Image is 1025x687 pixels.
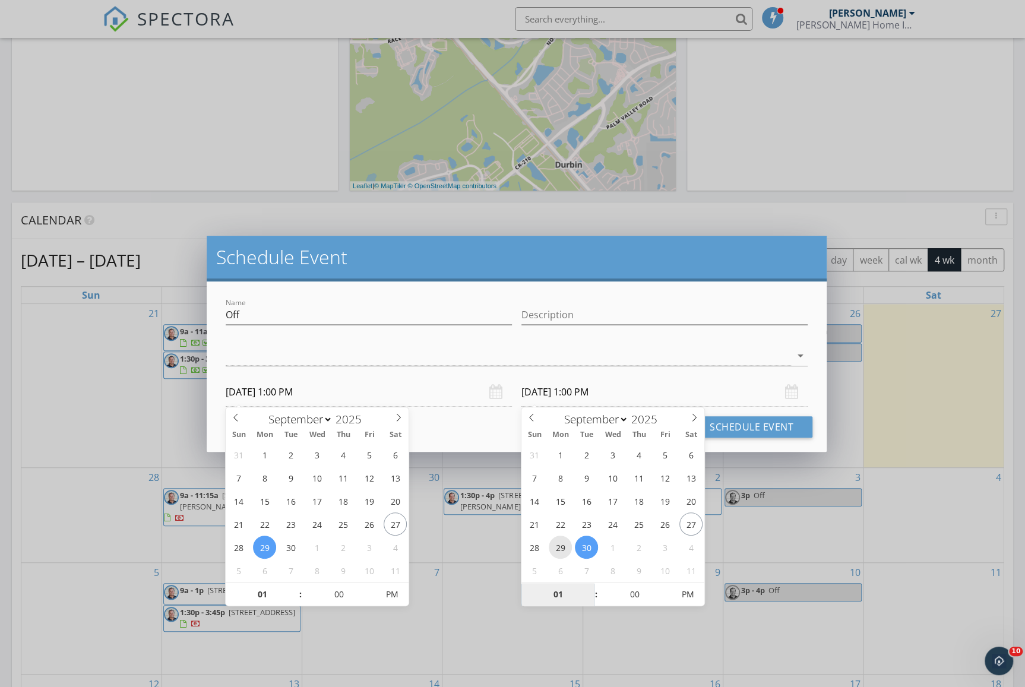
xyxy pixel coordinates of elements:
[226,378,512,407] input: Select date
[627,489,650,512] span: September 18, 2025
[523,559,546,582] span: October 5, 2025
[253,489,276,512] span: September 15, 2025
[523,512,546,536] span: September 21, 2025
[358,536,381,559] span: October 3, 2025
[678,431,704,439] span: Sat
[305,559,328,582] span: October 8, 2025
[627,536,650,559] span: October 2, 2025
[278,431,304,439] span: Tue
[305,489,328,512] span: September 17, 2025
[253,512,276,536] span: September 22, 2025
[279,559,302,582] span: October 7, 2025
[628,411,667,427] input: Year
[575,489,598,512] span: September 16, 2025
[793,349,808,363] i: arrow_drop_down
[575,443,598,466] span: September 2, 2025
[279,536,302,559] span: September 30, 2025
[358,559,381,582] span: October 10, 2025
[574,431,600,439] span: Tue
[601,536,624,559] span: October 1, 2025
[601,559,624,582] span: October 8, 2025
[227,489,250,512] span: September 14, 2025
[252,431,278,439] span: Mon
[601,443,624,466] span: September 3, 2025
[253,559,276,582] span: October 6, 2025
[331,489,355,512] span: September 18, 2025
[653,443,676,466] span: September 5, 2025
[594,582,598,606] span: :
[384,443,407,466] span: September 6, 2025
[523,466,546,489] span: September 7, 2025
[575,536,598,559] span: September 30, 2025
[521,431,548,439] span: Sun
[305,512,328,536] span: September 24, 2025
[375,582,408,606] span: Click to toggle
[384,536,407,559] span: October 4, 2025
[384,489,407,512] span: September 20, 2025
[331,559,355,582] span: October 9, 2025
[279,489,302,512] span: September 16, 2025
[227,559,250,582] span: October 5, 2025
[305,466,328,489] span: September 10, 2025
[679,559,703,582] span: October 11, 2025
[671,582,704,606] span: Click to toggle
[601,512,624,536] span: September 24, 2025
[330,431,356,439] span: Thu
[549,466,572,489] span: September 8, 2025
[627,512,650,536] span: September 25, 2025
[575,559,598,582] span: October 7, 2025
[331,443,355,466] span: September 4, 2025
[227,512,250,536] span: September 21, 2025
[299,582,302,606] span: :
[384,512,407,536] span: September 27, 2025
[679,466,703,489] span: September 13, 2025
[653,536,676,559] span: October 3, 2025
[358,512,381,536] span: September 26, 2025
[253,536,276,559] span: September 29, 2025
[691,416,812,438] button: Schedule Event
[279,443,302,466] span: September 2, 2025
[227,466,250,489] span: September 7, 2025
[575,512,598,536] span: September 23, 2025
[985,647,1013,675] iframe: Intercom live chat
[652,431,678,439] span: Fri
[679,512,703,536] span: September 27, 2025
[549,443,572,466] span: September 1, 2025
[653,559,676,582] span: October 10, 2025
[358,466,381,489] span: September 12, 2025
[627,443,650,466] span: September 4, 2025
[305,536,328,559] span: October 1, 2025
[331,512,355,536] span: September 25, 2025
[253,443,276,466] span: September 1, 2025
[227,536,250,559] span: September 28, 2025
[549,559,572,582] span: October 6, 2025
[356,431,382,439] span: Fri
[549,489,572,512] span: September 15, 2025
[627,559,650,582] span: October 9, 2025
[626,431,652,439] span: Thu
[679,489,703,512] span: September 20, 2025
[549,512,572,536] span: September 22, 2025
[227,443,250,466] span: August 31, 2025
[601,489,624,512] span: September 17, 2025
[575,466,598,489] span: September 9, 2025
[279,466,302,489] span: September 9, 2025
[384,466,407,489] span: September 13, 2025
[523,489,546,512] span: September 14, 2025
[253,466,276,489] span: September 8, 2025
[305,443,328,466] span: September 3, 2025
[331,536,355,559] span: October 2, 2025
[333,411,372,427] input: Year
[304,431,330,439] span: Wed
[521,378,808,407] input: Select date
[627,466,650,489] span: September 11, 2025
[216,245,817,269] h2: Schedule Event
[382,431,409,439] span: Sat
[653,489,676,512] span: September 19, 2025
[523,536,546,559] span: September 28, 2025
[601,466,624,489] span: September 10, 2025
[226,431,252,439] span: Sun
[523,443,546,466] span: August 31, 2025
[1009,647,1023,656] span: 10
[358,443,381,466] span: September 5, 2025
